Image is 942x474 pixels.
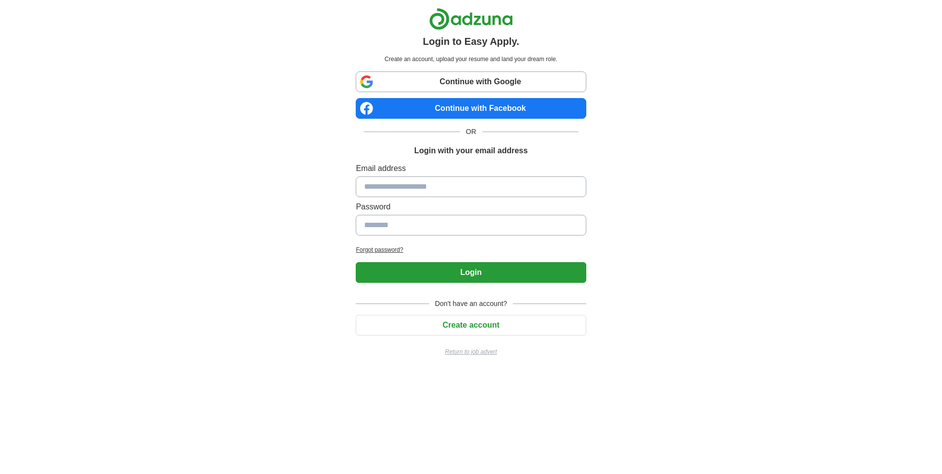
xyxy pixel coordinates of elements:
[460,127,482,137] span: OR
[356,163,586,174] label: Email address
[423,34,519,49] h1: Login to Easy Apply.
[358,55,584,64] p: Create an account, upload your resume and land your dream role.
[356,71,586,92] a: Continue with Google
[356,245,586,254] a: Forgot password?
[356,321,586,329] a: Create account
[356,315,586,336] button: Create account
[356,347,586,356] a: Return to job advert
[356,262,586,283] button: Login
[356,201,586,213] label: Password
[356,98,586,119] a: Continue with Facebook
[429,8,513,30] img: Adzuna logo
[429,299,513,309] span: Don't have an account?
[414,145,528,157] h1: Login with your email address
